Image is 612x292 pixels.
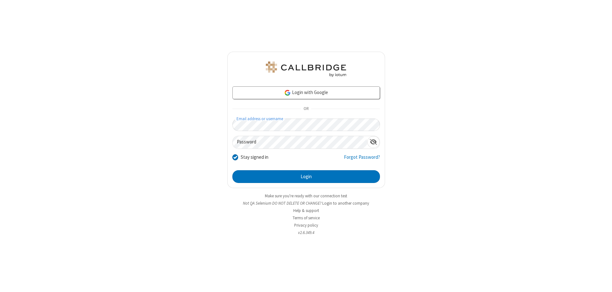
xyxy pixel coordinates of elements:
a: Login with Google [232,86,380,99]
a: Help & support [293,208,319,213]
a: Make sure you're ready with our connection test [265,193,347,199]
label: Stay signed in [241,154,268,161]
li: Not QA Selenium DO NOT DELETE OR CHANGE? [227,200,385,206]
button: Login [232,170,380,183]
span: OR [301,105,311,113]
input: Email address or username [232,119,380,131]
img: QA Selenium DO NOT DELETE OR CHANGE [265,62,347,77]
div: Show password [367,136,380,148]
li: v2.6.349.4 [227,230,385,236]
img: google-icon.png [284,89,291,96]
button: Login to another company [322,200,369,206]
a: Privacy policy [294,223,318,228]
a: Terms of service [293,215,320,221]
a: Forgot Password? [344,154,380,166]
input: Password [233,136,367,149]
